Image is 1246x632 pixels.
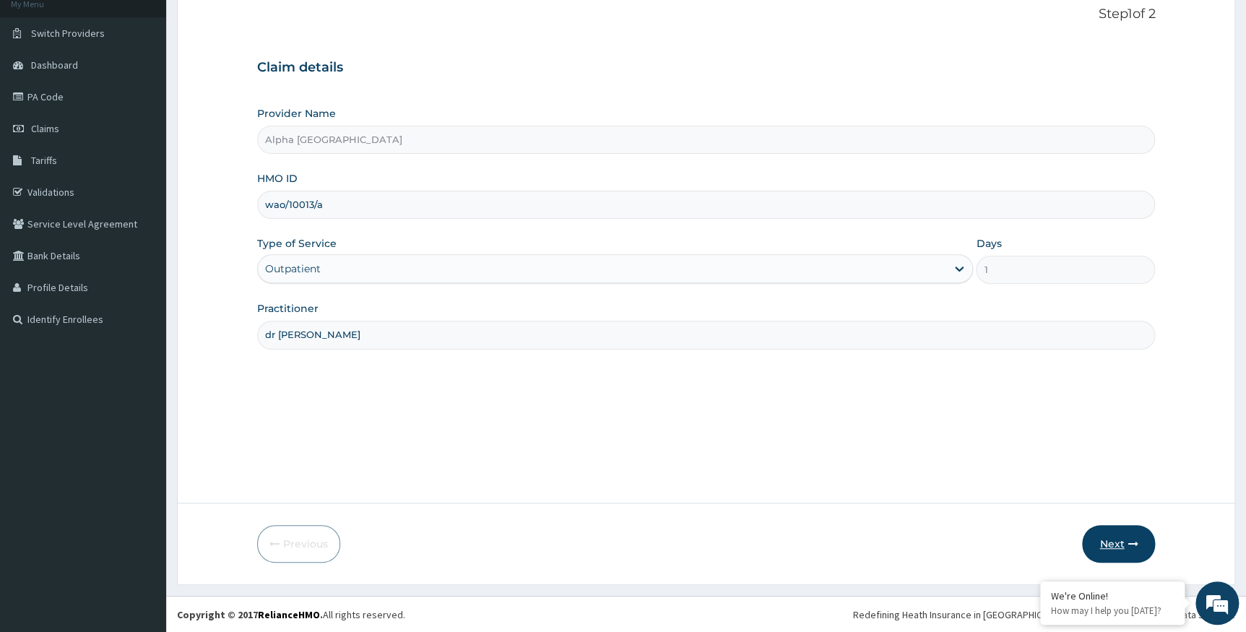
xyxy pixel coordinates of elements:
[31,27,105,40] span: Switch Providers
[257,60,1156,76] h3: Claim details
[1051,589,1174,602] div: We're Online!
[257,301,319,316] label: Practitioner
[237,7,272,42] div: Minimize live chat window
[27,72,59,108] img: d_794563401_company_1708531726252_794563401
[1082,525,1155,563] button: Next
[257,191,1156,219] input: Enter HMO ID
[7,394,275,445] textarea: Type your message and hit 'Enter'
[84,182,199,328] span: We're online!
[257,236,337,251] label: Type of Service
[31,154,57,167] span: Tariffs
[1051,605,1174,617] p: How may I help you today?
[75,81,243,100] div: Chat with us now
[853,607,1235,622] div: Redefining Heath Insurance in [GEOGRAPHIC_DATA] using Telemedicine and Data Science!
[31,122,59,135] span: Claims
[257,525,340,563] button: Previous
[976,236,1001,251] label: Days
[257,106,336,121] label: Provider Name
[257,171,298,186] label: HMO ID
[31,59,78,72] span: Dashboard
[177,608,323,621] strong: Copyright © 2017 .
[265,261,321,276] div: Outpatient
[257,321,1156,349] input: Enter Name
[257,7,1156,22] p: Step 1 of 2
[258,608,320,621] a: RelianceHMO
